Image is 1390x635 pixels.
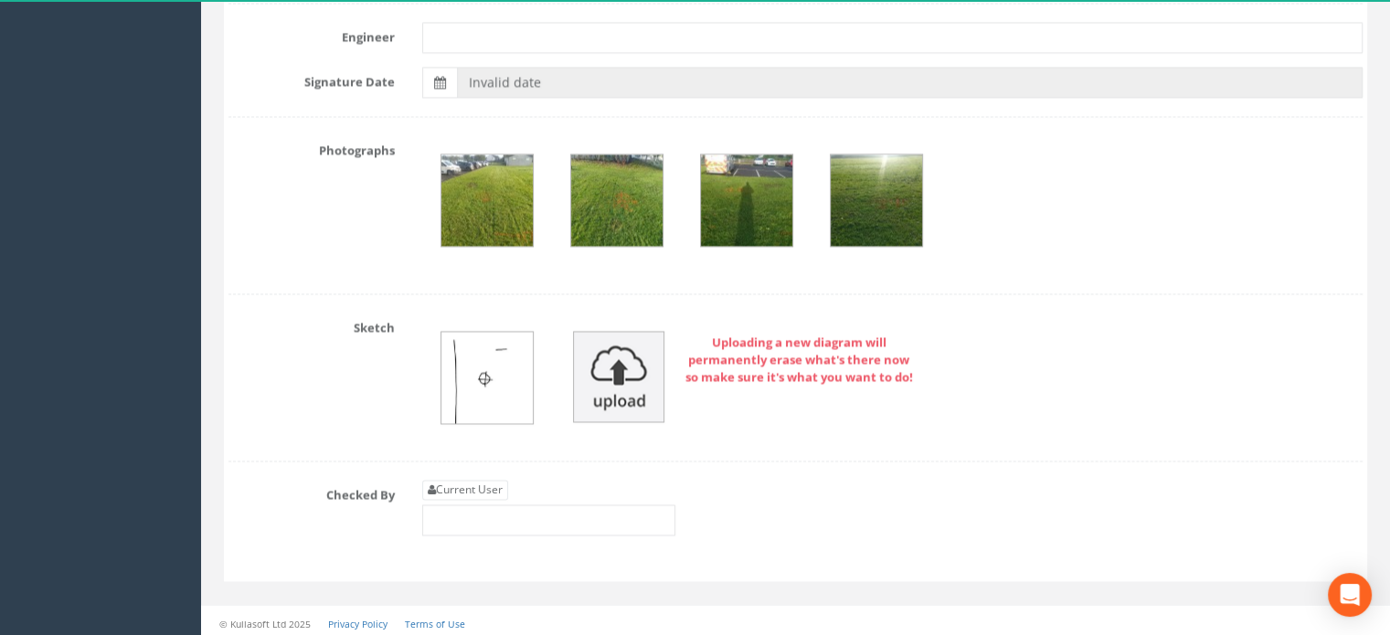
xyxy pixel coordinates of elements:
label: Engineer [215,22,409,46]
label: Sketch [215,312,409,336]
img: 52cb9475-7b00-74d3-5c13-ed91a310d03c_eacd4f65-7a96-dd7d-b8a3-f16f79cfeaa8_thumb.jpg [831,154,922,246]
img: 52cb9475-7b00-74d3-5c13-ed91a310d03c_52cb9475-7b00-74d3-5c13-ed91a310d03c_renderedFreeDrawSketch.jpg [441,332,533,423]
label: Photographs [215,135,409,159]
small: © Kullasoft Ltd 2025 [219,617,311,630]
a: Privacy Policy [328,617,387,630]
img: 52cb9475-7b00-74d3-5c13-ed91a310d03c_3e04414b-168b-ad40-1e91-6ba24e624604_thumb.jpg [701,154,792,246]
img: 52cb9475-7b00-74d3-5c13-ed91a310d03c_fe18cf14-24af-64fa-e3d8-5f6db96f6835_thumb.jpg [571,154,663,246]
label: Signature Date [215,67,409,90]
img: upload_icon.png [573,331,664,422]
img: 52cb9475-7b00-74d3-5c13-ed91a310d03c_590f4142-f29a-12b5-09c9-2b6469e0103a_thumb.jpg [441,154,533,246]
div: Open Intercom Messenger [1328,573,1372,617]
a: Terms of Use [405,617,465,630]
label: Checked By [215,480,409,503]
strong: Uploading a new diagram will permanently erase what's there now so make sure it's what you want t... [685,333,913,384]
a: Current User [422,480,508,500]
